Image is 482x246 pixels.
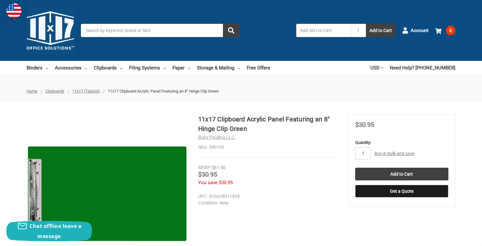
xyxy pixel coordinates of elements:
a: Buy in bulk and save [375,151,414,156]
a: 11x17 (Tabloid) [72,89,100,94]
span: 11x17 Clipboard Acrylic Panel Featuring an 8" Hinge Clip Green [108,89,219,94]
a: Clipboards [45,89,64,94]
span: Chat offline leave a message [29,223,81,240]
a: Accessories [55,61,87,75]
button: Chat offline leave a message [6,221,92,241]
img: 11x17.com [27,7,74,54]
a: USD [370,61,383,75]
span: $30.95 [355,121,374,128]
span: You save [198,180,218,185]
dt: UPC: [198,193,208,200]
a: Need Help? [PHONE_NUMBER] [390,61,455,75]
a: Account [402,22,428,39]
a: Binders [27,61,48,75]
a: Paper [173,61,190,75]
input: Add SKU to Cart [296,24,351,37]
a: Filing Systems [129,61,166,75]
a: 0 [435,22,455,39]
span: $61.90 [212,165,225,171]
dd: 816628011928 [198,193,335,200]
h1: 11x17 Clipboard Acrylic Panel Featuring an 8" Hinge Clip Green [198,114,338,133]
span: $30.95 [219,180,233,185]
dt: Condition: [198,200,218,206]
input: Search by keyword, brand or SKU [81,24,239,37]
dt: SKU: [198,144,207,151]
label: Quantity: [355,139,448,146]
dd: New [198,200,335,206]
a: Free Offers [247,61,270,75]
span: 0 [446,26,455,35]
a: Ruby Paulina LLC. [198,135,236,140]
a: Home [27,89,37,94]
a: Clipboards [94,61,122,75]
button: Add to Cart [366,24,395,37]
a: Storage & Mailing [197,61,240,75]
input: Add to Cart [355,168,448,180]
span: $30.95 [198,171,217,178]
img: duty and tax information for United States [6,3,22,18]
button: Get a Quote [355,185,448,197]
span: Account [411,27,428,34]
dd: 540130 [198,144,338,151]
div: MSRP [198,164,210,171]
